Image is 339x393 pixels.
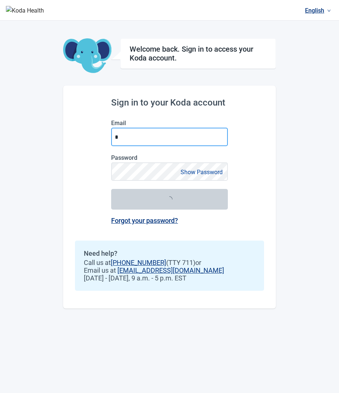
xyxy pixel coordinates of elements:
[84,259,255,266] span: Call us at (TTY 711) or
[117,266,224,274] a: [EMAIL_ADDRESS][DOMAIN_NAME]
[84,274,255,282] span: [DATE] - [DATE], 9 a.m. - 5 p.m. EST
[84,249,255,257] h2: Need help?
[111,259,166,266] a: [PHONE_NUMBER]
[302,4,334,17] a: Current language: English
[111,120,228,127] label: Email
[178,167,225,177] button: Show Password
[111,154,228,161] label: Password
[111,217,178,224] a: Forgot your password?
[327,9,331,13] span: down
[130,45,267,62] h1: Welcome back. Sign in to access your Koda account.
[6,6,44,15] img: Koda Health
[167,196,172,202] span: loading
[63,21,276,308] main: Main content
[63,38,112,74] img: Koda Elephant
[111,97,228,108] h2: Sign in to your Koda account
[84,266,255,274] span: Email us at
